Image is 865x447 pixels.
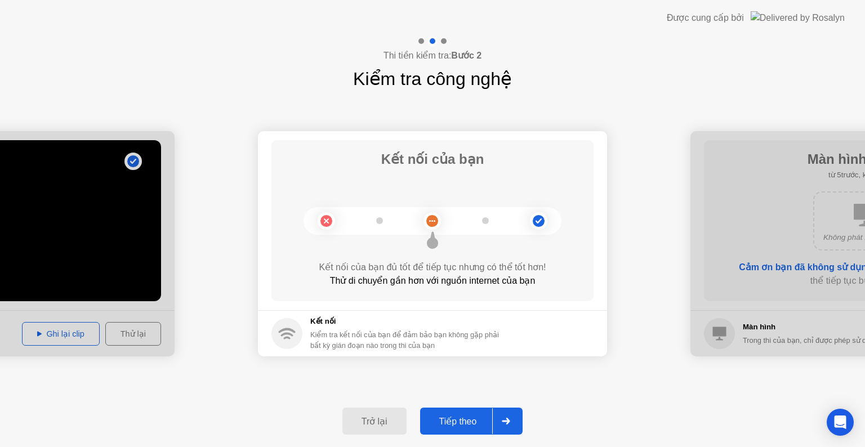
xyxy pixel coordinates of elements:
[346,416,403,427] div: Trở lại
[827,409,854,436] div: Open Intercom Messenger
[751,11,845,24] img: Delivered by Rosalyn
[451,51,481,60] b: Bước 2
[667,11,744,25] div: Được cung cấp bởi
[310,316,501,327] h5: Kết nối
[271,274,594,288] div: Thử di chuyển gần hơn với nguồn internet của bạn
[420,408,523,435] button: Tiếp theo
[342,408,407,435] button: Trở lại
[271,261,594,274] div: Kết nối của bạn đủ tốt để tiếp tục nhưng có thể tốt hơn!
[423,416,493,427] div: Tiếp theo
[353,65,512,92] h1: Kiểm tra công nghệ
[381,149,484,169] h1: Kết nối của bạn
[310,329,501,351] div: Kiểm tra kết nối của bạn để đảm bảo bạn không gặp phải bất kỳ gián đoạn nào trong thi của bạn
[384,49,481,62] h4: Thi tiền kiểm tra:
